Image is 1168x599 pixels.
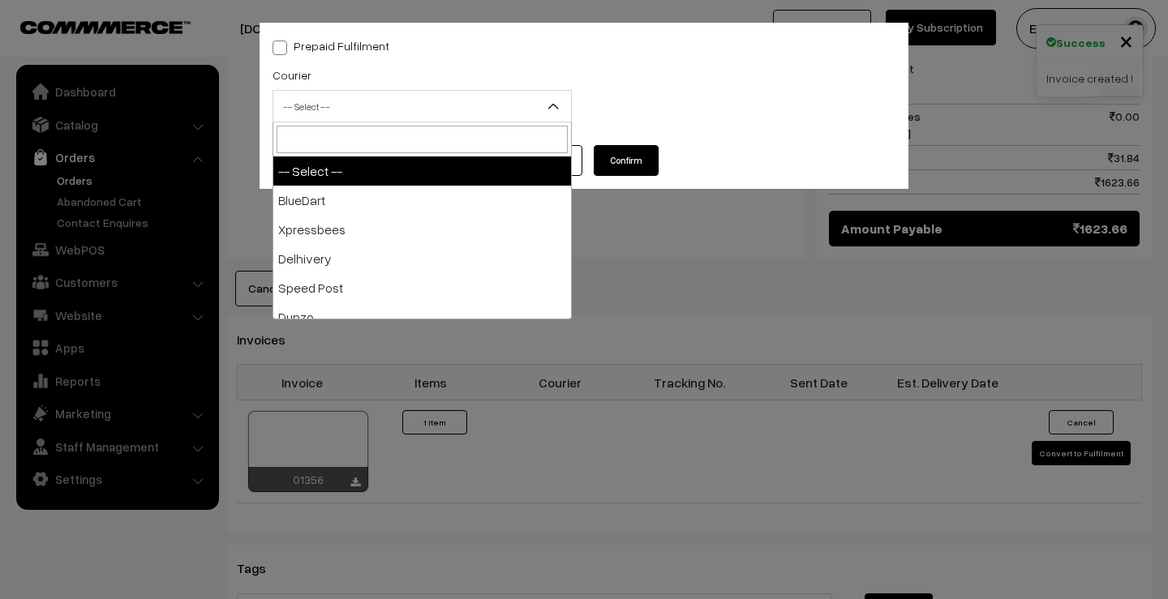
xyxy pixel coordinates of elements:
li: Xpressbees [273,215,571,244]
label: Courier [273,66,311,83]
label: Prepaid Fulfilment [273,37,389,54]
li: Dunzo [273,302,571,332]
li: BlueDart [273,186,571,215]
span: -- Select -- [273,92,571,121]
li: -- Select -- [273,156,571,186]
span: -- Select -- [273,90,572,122]
button: Confirm [594,145,659,176]
li: Delhivery [273,244,571,273]
li: Speed Post [273,273,571,302]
